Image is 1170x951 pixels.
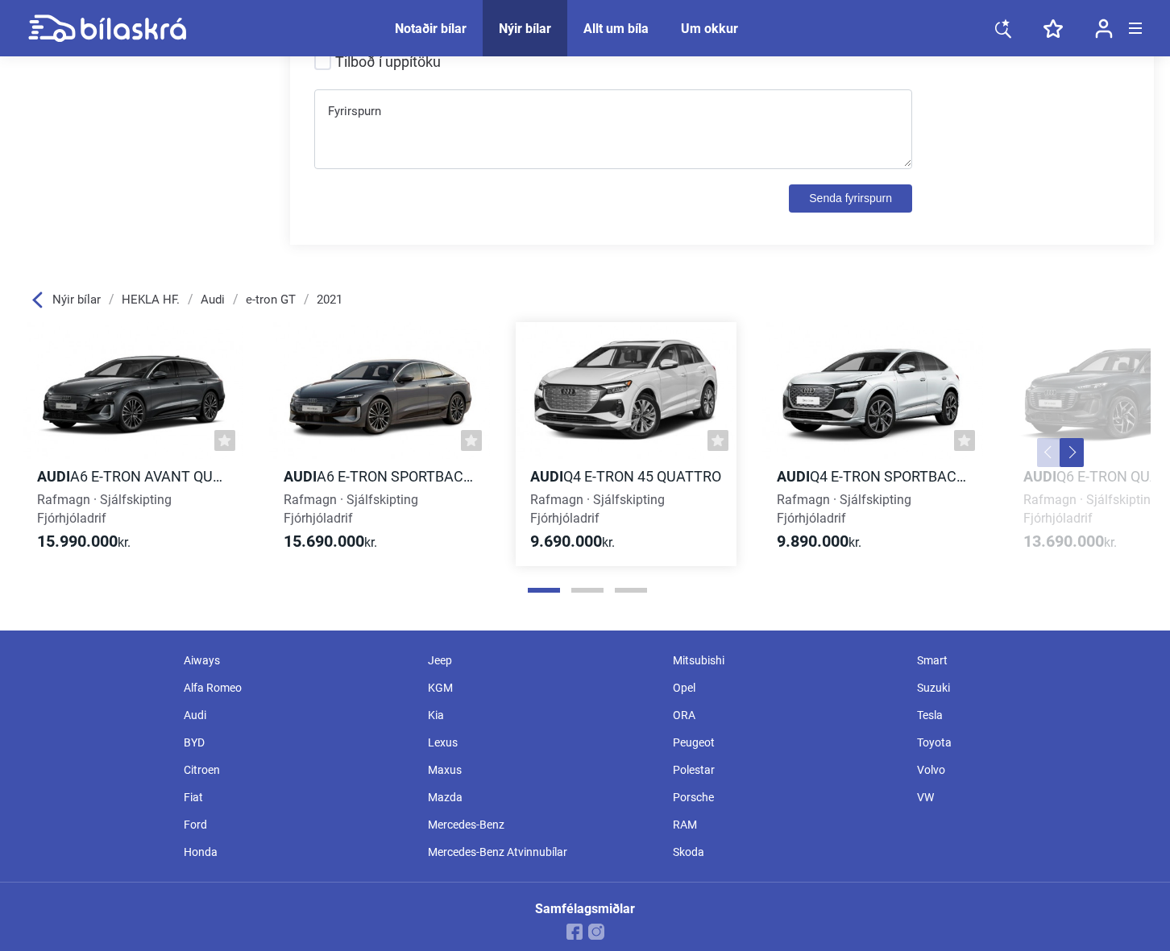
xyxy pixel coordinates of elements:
[176,811,421,838] div: Ford
[777,532,861,552] span: kr.
[762,467,983,486] h2: Q4 e-tron Sportback 45 Quattro
[665,701,910,729] div: ORA
[420,756,665,784] div: Maxus
[583,21,649,36] a: Allt um bíla
[420,811,665,838] div: Mercedes-Benz
[665,674,910,701] div: Opel
[201,293,225,306] a: Audi
[777,492,911,526] span: Rafmagn · Sjálfskipting Fjórhjóladrif
[530,532,615,552] span: kr.
[269,322,490,566] a: AudiA6 e-tron Sportback quattroRafmagn · SjálfskiptingFjórhjóladrif15.690.000kr.
[665,729,910,756] div: Peugeot
[52,292,101,307] span: Nýir bílar
[420,784,665,811] div: Mazda
[665,784,910,811] div: Porsche
[1023,468,1056,485] b: Audi
[284,532,377,552] span: kr.
[269,467,490,486] h2: A6 e-tron Sportback quattro
[37,492,172,526] span: Rafmagn · Sjálfskipting Fjórhjóladrif
[420,647,665,674] div: Jeep
[37,532,131,552] span: kr.
[665,838,910,866] div: Skoda
[909,674,1154,701] div: Suzuki
[420,674,665,701] div: KGM
[1037,438,1061,467] button: Previous
[789,184,912,213] button: Senda fyrirspurn
[909,647,1154,674] div: Smart
[528,588,560,593] button: Page 1
[284,468,317,485] b: Audi
[1023,532,1117,552] span: kr.
[777,468,810,485] b: Audi
[284,531,364,551] b: 15.690.000
[23,467,243,486] h2: A6 e-tron Avant quattro
[420,838,665,866] div: Mercedes-Benz Atvinnubílar
[665,811,910,838] div: RAM
[1023,492,1158,526] span: Rafmagn · Sjálfskipting Fjórhjóladrif
[615,588,647,593] button: Page 3
[516,322,736,566] a: AudiQ4 e-tron 45 QuattroRafmagn · SjálfskiptingFjórhjóladrif9.690.000kr.
[176,729,421,756] div: BYD
[909,701,1154,729] div: Tesla
[665,756,910,784] div: Polestar
[909,729,1154,756] div: Toyota
[23,322,243,566] a: AudiA6 e-tron Avant quattroRafmagn · SjálfskiptingFjórhjóladrif15.990.000kr.
[1060,438,1084,467] button: Next
[37,531,118,551] b: 15.990.000
[395,21,467,36] a: Notaðir bílar
[284,492,418,526] span: Rafmagn · Sjálfskipting Fjórhjóladrif
[37,468,70,485] b: Audi
[681,21,738,36] a: Um okkur
[420,729,665,756] div: Lexus
[176,838,421,866] div: Honda
[530,468,563,485] b: Audi
[176,784,421,811] div: Fiat
[530,531,602,551] b: 9.690.000
[516,467,736,486] h2: Q4 e-tron 45 Quattro
[1095,19,1113,39] img: user-login.svg
[176,674,421,701] div: Alfa Romeo
[420,701,665,729] div: Kia
[176,647,421,674] div: Aiways
[122,293,180,306] a: HEKLA HF.
[317,293,342,306] a: 2021
[777,531,848,551] b: 9.890.000
[246,293,296,306] a: e-tron GT
[176,756,421,784] div: Citroen
[535,903,635,916] div: Samfélagsmiðlar
[530,492,665,526] span: Rafmagn · Sjálfskipting Fjórhjóladrif
[909,756,1154,784] div: Volvo
[909,784,1154,811] div: VW
[499,21,551,36] a: Nýir bílar
[571,588,604,593] button: Page 2
[762,322,983,566] a: AudiQ4 e-tron Sportback 45 QuattroRafmagn · SjálfskiptingFjórhjóladrif9.890.000kr.
[665,647,910,674] div: Mitsubishi
[1023,531,1104,551] b: 13.690.000
[176,701,421,729] div: Audi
